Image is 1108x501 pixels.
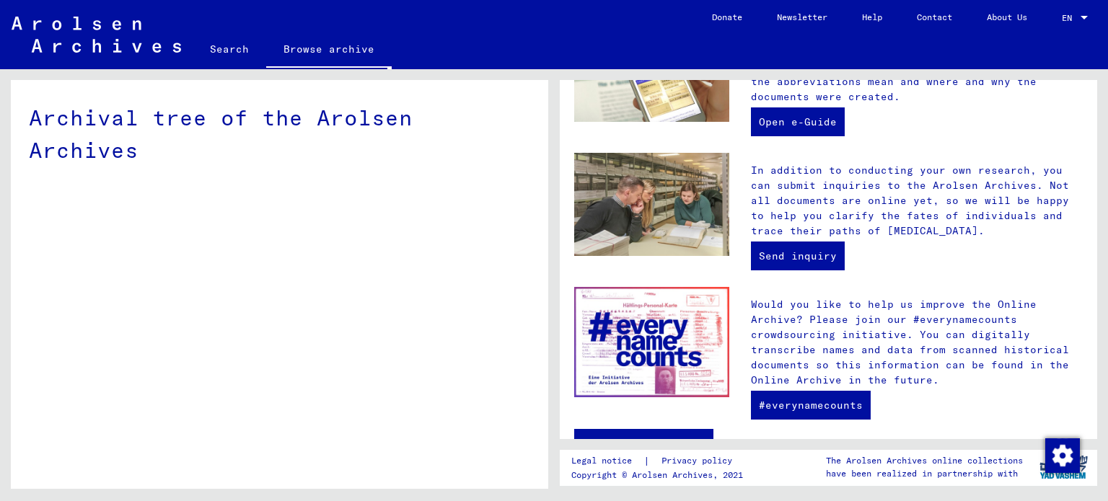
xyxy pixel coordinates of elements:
[574,287,729,397] img: enc.jpg
[650,453,749,469] a: Privacy policy
[1062,12,1072,23] mat-select-trigger: EN
[266,32,392,69] a: Browse archive
[12,17,181,53] img: Arolsen_neg.svg
[751,297,1083,388] p: Would you like to help us improve the Online Archive? Please join our #everynamecounts crowdsourc...
[571,453,749,469] div: |
[193,32,266,66] a: Search
[751,391,871,420] a: #everynamecounts
[1045,438,1080,473] img: Zustimmung ändern
[571,469,749,482] p: Copyright © Arolsen Archives, 2021
[751,107,845,136] a: Open e-Guide
[826,454,1023,467] p: The Arolsen Archives online collections
[574,429,713,458] a: Open UNESCO website
[29,102,530,167] div: Archival tree of the Arolsen Archives
[826,467,1023,480] p: have been realized in partnership with
[571,453,643,469] a: Legal notice
[1037,449,1091,485] img: yv_logo.png
[1045,438,1079,472] div: Zustimmung ändern
[751,241,845,270] a: Send inquiry
[751,163,1083,239] p: In addition to conducting your own research, you can submit inquiries to the Arolsen Archives. No...
[574,153,729,257] img: inquiries.jpg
